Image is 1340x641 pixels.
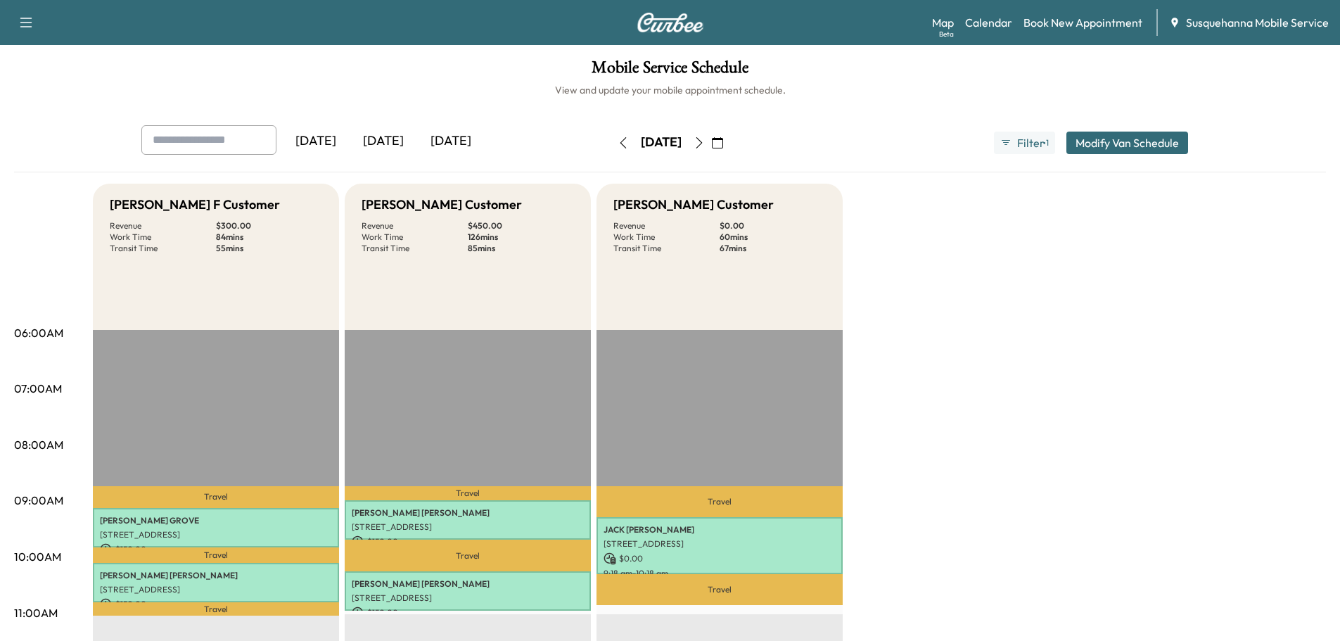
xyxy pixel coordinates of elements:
p: $ 450.00 [468,220,574,231]
p: [STREET_ADDRESS] [100,529,332,540]
div: Beta [939,29,954,39]
p: [PERSON_NAME] GROVE [100,515,332,526]
p: Revenue [613,220,720,231]
p: Revenue [110,220,216,231]
p: $ 150.00 [352,535,584,548]
p: Travel [596,574,843,605]
a: Book New Appointment [1023,14,1142,31]
div: [DATE] [417,125,485,158]
p: $ 300.00 [216,220,322,231]
p: 09:00AM [14,492,63,509]
p: [STREET_ADDRESS] [352,592,584,604]
p: 85 mins [468,243,574,254]
p: Travel [345,486,591,500]
p: 11:00AM [14,604,58,621]
p: 07:00AM [14,380,62,397]
p: $ 150.00 [352,607,584,619]
p: 67 mins [720,243,826,254]
a: MapBeta [932,14,954,31]
p: Revenue [362,220,468,231]
span: ● [1042,139,1045,146]
p: Travel [596,486,843,517]
p: JACK [PERSON_NAME] [604,524,836,535]
p: Travel [93,486,339,508]
p: Travel [345,540,591,571]
p: 126 mins [468,231,574,243]
div: [DATE] [641,134,682,151]
p: Transit Time [613,243,720,254]
p: 08:00AM [14,436,63,453]
p: [PERSON_NAME] [PERSON_NAME] [352,578,584,590]
div: [DATE] [350,125,417,158]
p: Travel [93,547,339,563]
div: [DATE] [282,125,350,158]
p: 84 mins [216,231,322,243]
img: Curbee Logo [637,13,704,32]
button: Modify Van Schedule [1066,132,1188,154]
p: 9:18 am - 10:18 am [604,568,836,579]
span: Filter [1017,134,1042,151]
p: Transit Time [362,243,468,254]
p: 60 mins [720,231,826,243]
p: 55 mins [216,243,322,254]
h6: View and update your mobile appointment schedule. [14,83,1326,97]
h5: [PERSON_NAME] F Customer [110,195,280,215]
p: Travel [93,602,339,616]
p: [PERSON_NAME] [PERSON_NAME] [352,507,584,519]
a: Calendar [965,14,1012,31]
p: $ 150.00 [100,598,332,611]
p: [STREET_ADDRESS] [352,521,584,533]
p: 06:00AM [14,324,63,341]
p: $ 150.00 [100,543,332,556]
p: Work Time [613,231,720,243]
p: Work Time [110,231,216,243]
p: Work Time [362,231,468,243]
p: [PERSON_NAME] [PERSON_NAME] [100,570,332,581]
p: [STREET_ADDRESS] [100,584,332,595]
p: [STREET_ADDRESS] [604,538,836,550]
h5: [PERSON_NAME] Customer [613,195,774,215]
h5: [PERSON_NAME] Customer [362,195,522,215]
span: 1 [1046,137,1049,148]
p: $ 0.00 [720,220,826,231]
p: Transit Time [110,243,216,254]
span: Susquehanna Mobile Service [1186,14,1329,31]
p: $ 0.00 [604,552,836,565]
button: Filter●1 [994,132,1054,154]
p: 10:00AM [14,548,61,565]
h1: Mobile Service Schedule [14,59,1326,83]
